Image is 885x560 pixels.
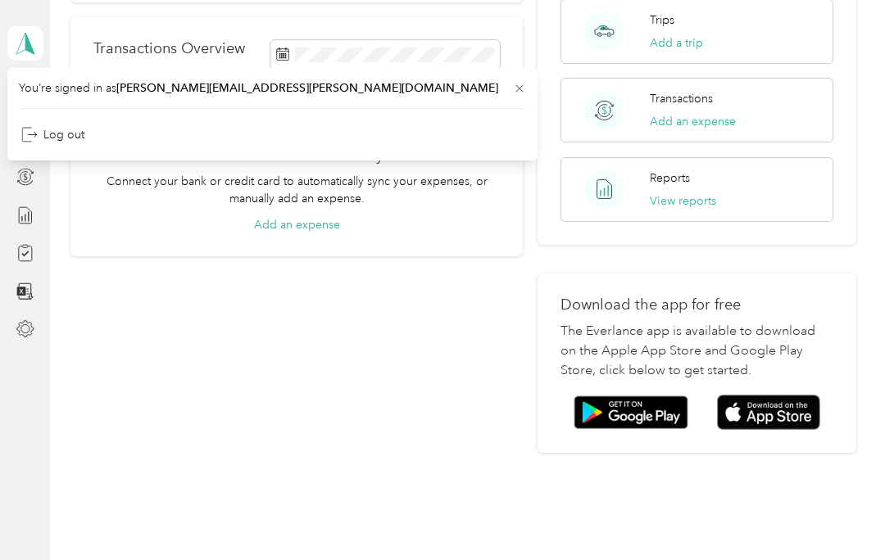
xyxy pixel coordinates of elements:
span: You’re signed in as [19,79,526,97]
button: View reports [650,192,716,210]
button: Add an expense [254,216,340,233]
span: [PERSON_NAME][EMAIL_ADDRESS][PERSON_NAME][DOMAIN_NAME] [116,81,498,95]
p: Download the app for free [560,296,834,314]
div: Log out [21,126,84,143]
p: Transactions Overview [93,40,245,57]
p: The Everlance app is available to download on the Apple App Store and Google Play Store, click be... [560,322,834,381]
p: Trips [650,11,674,29]
img: App store [717,395,820,430]
img: Google play [574,395,688,430]
p: Transactions [650,90,713,107]
iframe: Everlance-gr Chat Button Frame [793,468,885,560]
p: Reports [650,169,690,187]
p: Connect your bank or credit card to automatically sync your expenses, or manually add an expense. [93,173,501,207]
button: Add an expense [650,113,736,130]
button: Add a trip [650,34,703,52]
